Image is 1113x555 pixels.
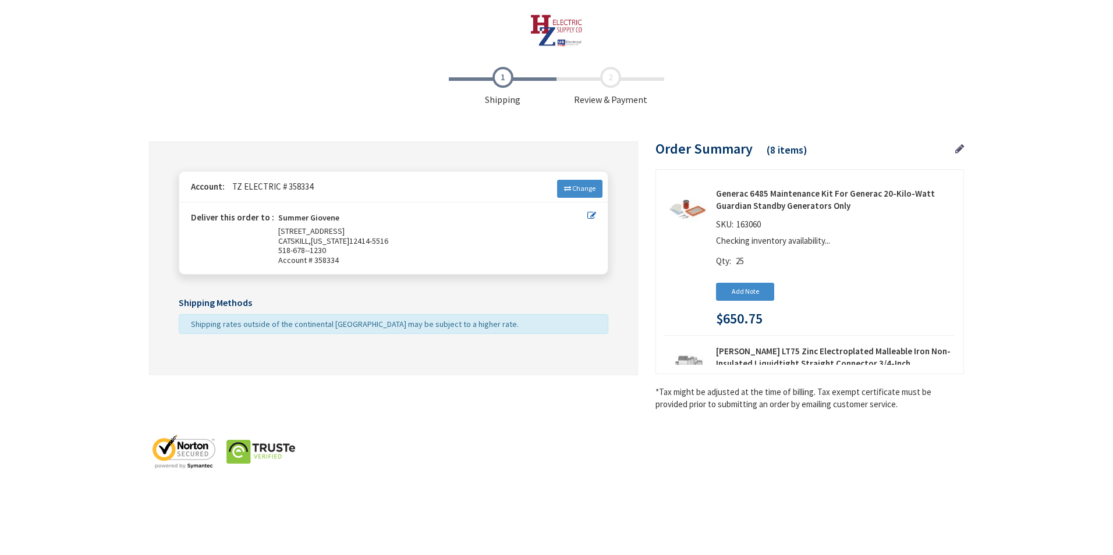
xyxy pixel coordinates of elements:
[557,180,602,197] a: Change
[669,192,706,228] img: Generac 6485 Maintenance Kit For Generac 20-Kilo-Watt Guardian Standby Generators Only
[191,212,274,223] strong: Deliver this order to :
[278,245,326,255] span: 518-678--1230
[278,255,587,265] span: Account # 358334
[733,219,764,230] span: 163060
[736,255,744,266] span: 25
[716,234,949,247] p: Checking inventory availability...
[572,184,596,193] span: Change
[349,236,388,246] span: 12414-5516
[191,319,519,329] span: Shipping rates outside of the continental [GEOGRAPHIC_DATA] may be subject to a higher rate.
[716,255,729,266] span: Qty
[530,15,583,47] img: HZ Electric Supply
[716,218,764,234] div: SKU:
[226,181,313,192] span: TZ ELECTRIC # 358334
[191,181,225,192] strong: Account:
[556,67,664,106] span: Review & Payment
[149,434,219,469] img: norton-seal.png
[767,143,807,156] span: (8 items)
[311,236,349,246] span: [US_STATE]
[278,213,339,226] strong: Summer Giovene
[655,140,753,158] span: Order Summary
[278,236,311,246] span: CATSKILL,
[226,434,296,469] img: truste-seal.png
[716,345,955,382] strong: [PERSON_NAME] LT75 Zinc Electroplated Malleable Iron Non-Insulated Liquidtight Straight Connector...
[655,386,964,411] : *Tax might be adjusted at the time of billing. Tax exempt certificate must be provided prior to s...
[449,67,556,106] span: Shipping
[716,187,955,212] strong: Generac 6485 Maintenance Kit For Generac 20-Kilo-Watt Guardian Standby Generators Only
[669,350,706,386] img: Crouse-Hinds LT75 Zinc Electroplated Malleable Iron Non-Insulated Liquidtight Straight Connector ...
[179,298,608,308] h5: Shipping Methods
[716,311,763,326] span: $650.75
[278,226,345,236] span: [STREET_ADDRESS]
